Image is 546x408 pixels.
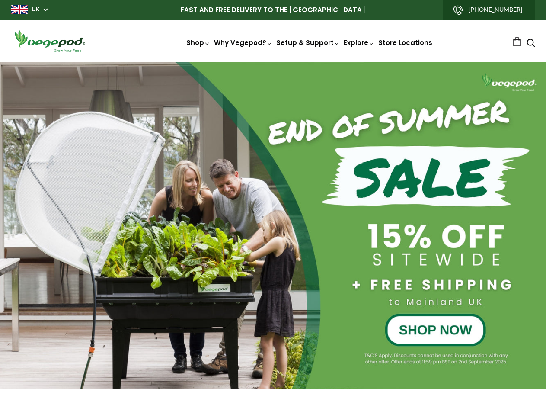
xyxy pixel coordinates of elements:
a: Search [527,39,535,48]
img: Vegepod [11,29,89,53]
a: Explore [344,38,375,47]
a: Why Vegepod? [214,38,273,47]
a: Shop [186,38,211,47]
img: gb_large.png [11,5,28,14]
a: Store Locations [378,38,432,47]
a: Setup & Support [276,38,340,47]
a: UK [32,5,40,14]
